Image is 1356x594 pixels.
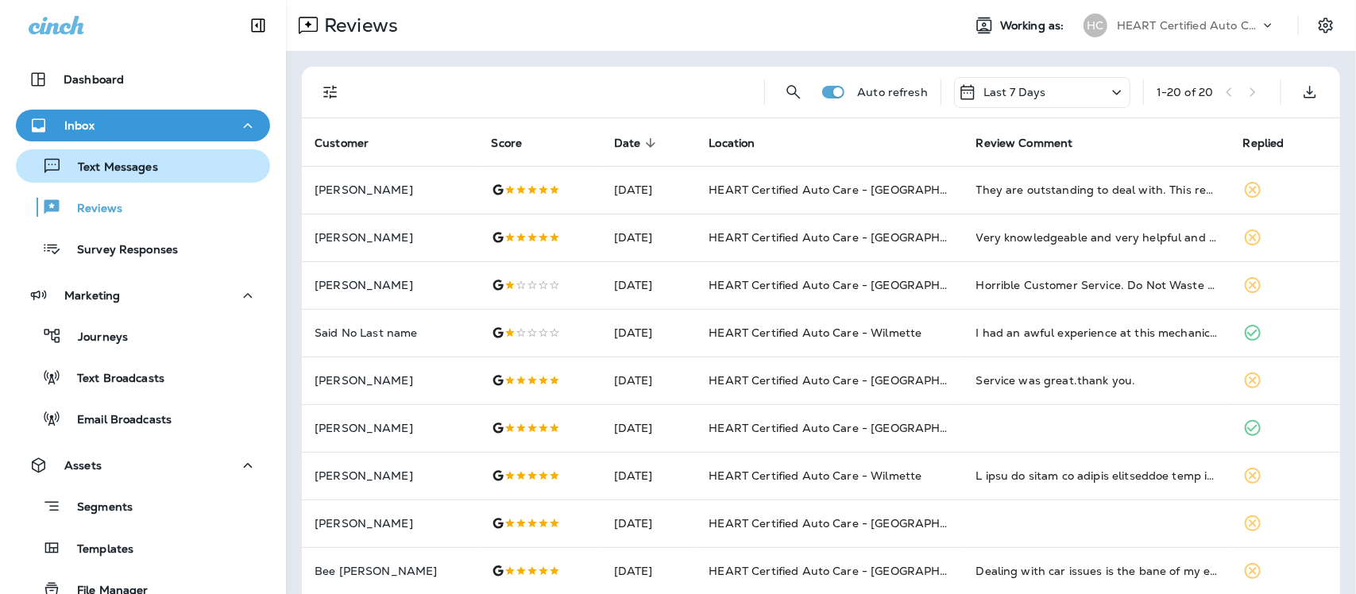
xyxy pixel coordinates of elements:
[16,149,270,183] button: Text Messages
[1084,13,1107,37] div: HC
[16,280,270,311] button: Marketing
[62,160,158,175] p: Text Messages
[601,499,697,547] td: [DATE]
[16,191,270,224] button: Reviews
[983,86,1046,98] p: Last 7 Days
[1312,11,1340,40] button: Settings
[709,137,755,150] span: Location
[64,459,102,472] p: Assets
[315,326,466,339] p: Said No Last name
[709,373,994,388] span: HEART Certified Auto Care - [GEOGRAPHIC_DATA]
[1000,19,1068,33] span: Working as:
[601,404,697,452] td: [DATE]
[315,279,466,291] p: [PERSON_NAME]
[61,500,133,516] p: Segments
[62,330,128,345] p: Journeys
[64,119,95,132] p: Inbox
[1157,86,1213,98] div: 1 - 20 of 20
[315,565,466,577] p: Bee [PERSON_NAME]
[601,214,697,261] td: [DATE]
[601,452,697,499] td: [DATE]
[16,361,270,394] button: Text Broadcasts
[709,421,994,435] span: HEART Certified Auto Care - [GEOGRAPHIC_DATA]
[16,232,270,265] button: Survey Responses
[61,372,164,387] p: Text Broadcasts
[976,182,1218,198] div: They are outstanding to deal with. This reminds of the old time honest and trustworthy auto speci...
[1243,137,1285,150] span: Replied
[315,137,369,150] span: Customer
[61,202,122,217] p: Reviews
[976,325,1218,341] div: I had an awful experience at this mechanic shop when I came in with an urgent problem. My car was...
[857,86,928,98] p: Auto refresh
[61,243,178,258] p: Survey Responses
[16,64,270,95] button: Dashboard
[601,309,697,357] td: [DATE]
[601,357,697,404] td: [DATE]
[1243,136,1305,150] span: Replied
[315,136,389,150] span: Customer
[976,277,1218,293] div: Horrible Customer Service. Do Not Waste your time or $$ here. I remember them being scammers and ...
[709,564,994,578] span: HEART Certified Auto Care - [GEOGRAPHIC_DATA]
[1294,76,1326,108] button: Export as CSV
[236,10,280,41] button: Collapse Sidebar
[315,374,466,387] p: [PERSON_NAME]
[976,563,1218,579] div: Dealing with car issues is the bane of my existence but these guys have made it a lot easier for ...
[1117,19,1260,32] p: HEART Certified Auto Care
[61,413,172,428] p: Email Broadcasts
[976,136,1094,150] span: Review Comment
[61,542,133,557] p: Templates
[601,261,697,309] td: [DATE]
[709,183,994,197] span: HEART Certified Auto Care - [GEOGRAPHIC_DATA]
[315,183,466,196] p: [PERSON_NAME]
[16,402,270,435] button: Email Broadcasts
[315,76,346,108] button: Filters
[16,449,270,481] button: Assets
[315,422,466,434] p: [PERSON_NAME]
[318,13,398,37] p: Reviews
[709,136,775,150] span: Location
[709,326,921,340] span: HEART Certified Auto Care - Wilmette
[614,137,641,150] span: Date
[16,110,270,141] button: Inbox
[976,137,1073,150] span: Review Comment
[976,229,1218,245] div: Very knowledgeable and very helpful and kind
[778,76,809,108] button: Search Reviews
[64,289,120,302] p: Marketing
[315,231,466,244] p: [PERSON_NAME]
[315,469,466,482] p: [PERSON_NAME]
[976,372,1218,388] div: Service was great.thank you.
[315,517,466,530] p: [PERSON_NAME]
[709,230,994,245] span: HEART Certified Auto Care - [GEOGRAPHIC_DATA]
[16,319,270,353] button: Journeys
[709,516,994,530] span: HEART Certified Auto Care - [GEOGRAPHIC_DATA]
[16,531,270,565] button: Templates
[492,136,543,150] span: Score
[492,137,523,150] span: Score
[709,469,921,483] span: HEART Certified Auto Care - Wilmette
[614,136,662,150] span: Date
[709,278,994,292] span: HEART Certified Auto Care - [GEOGRAPHIC_DATA]
[976,468,1218,484] div: I want to share my second experience with the amazing team at Heart Certified Auto Care in Wilmet...
[16,489,270,523] button: Segments
[601,166,697,214] td: [DATE]
[64,73,124,86] p: Dashboard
